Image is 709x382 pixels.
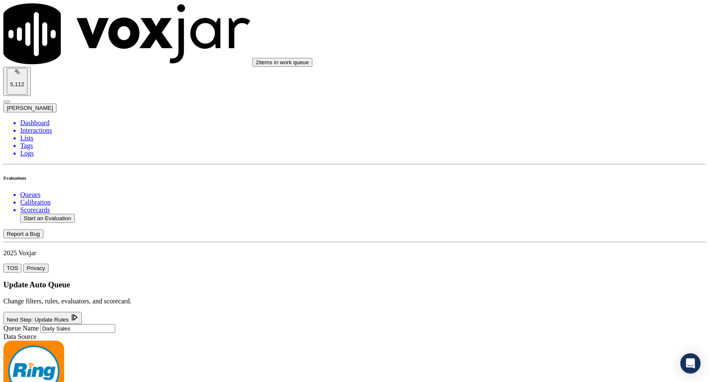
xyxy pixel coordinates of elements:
label: Queue Name [3,325,39,332]
button: Report a Bug [3,229,43,238]
a: Logs [20,150,706,157]
a: Lists [20,134,706,142]
a: Calibration [20,199,706,206]
button: TOS [3,264,22,273]
button: Next Step: Update Rules [3,312,82,324]
div: Open Intercom Messenger [680,353,701,374]
a: Queues [20,191,706,199]
h6: Evaluations [3,175,706,180]
button: Privacy [23,264,49,273]
a: Interactions [20,127,706,134]
button: [PERSON_NAME] [3,104,57,112]
a: Dashboard [20,119,706,127]
span: [PERSON_NAME] [7,105,53,111]
label: Data Source [3,333,37,340]
p: Change filters, rules, evaluators, and scorecard. [3,297,706,305]
button: Start an Evaluation [20,214,75,223]
button: 5,112 [7,68,27,95]
button: 2items in work queue [252,58,312,67]
input: Enter Queue Name [41,324,115,333]
button: 5,112 [3,67,31,96]
h3: Update Auto Queue [3,280,706,289]
p: 2025 Voxjar [3,249,706,257]
a: Tags [20,142,706,150]
img: voxjar logo [3,3,251,64]
p: 5,112 [10,81,24,87]
a: Scorecards [20,206,706,214]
